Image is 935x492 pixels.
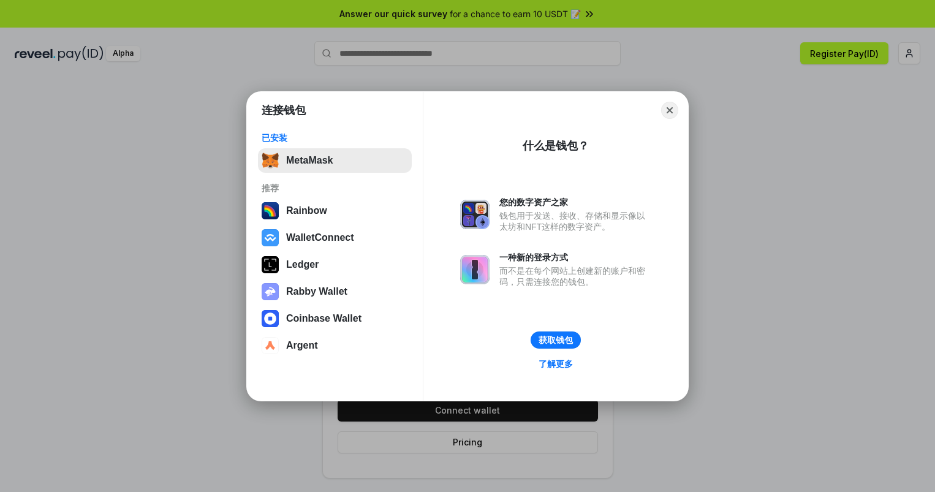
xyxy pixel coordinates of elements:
h1: 连接钱包 [262,103,306,118]
button: Ledger [258,252,412,277]
div: Coinbase Wallet [286,313,362,324]
div: 已安装 [262,132,408,143]
div: 钱包用于发送、接收、存储和显示像以太坊和NFT这样的数字资产。 [499,210,651,232]
div: MetaMask [286,155,333,166]
button: Coinbase Wallet [258,306,412,331]
div: Rabby Wallet [286,286,347,297]
button: 获取钱包 [531,331,581,349]
div: 推荐 [262,183,408,194]
img: svg+xml,%3Csvg%20xmlns%3D%22http%3A%2F%2Fwww.w3.org%2F2000%2Fsvg%22%20fill%3D%22none%22%20viewBox... [262,283,279,300]
button: Argent [258,333,412,358]
img: svg+xml,%3Csvg%20xmlns%3D%22http%3A%2F%2Fwww.w3.org%2F2000%2Fsvg%22%20fill%3D%22none%22%20viewBox... [460,255,490,284]
img: svg+xml,%3Csvg%20width%3D%2228%22%20height%3D%2228%22%20viewBox%3D%220%200%2028%2028%22%20fill%3D... [262,337,279,354]
div: 了解更多 [539,358,573,369]
img: svg+xml,%3Csvg%20fill%3D%22none%22%20height%3D%2233%22%20viewBox%3D%220%200%2035%2033%22%20width%... [262,152,279,169]
div: 一种新的登录方式 [499,252,651,263]
button: Close [661,102,678,119]
div: 而不是在每个网站上创建新的账户和密码，只需连接您的钱包。 [499,265,651,287]
a: 了解更多 [531,356,580,372]
img: svg+xml,%3Csvg%20width%3D%2228%22%20height%3D%2228%22%20viewBox%3D%220%200%2028%2028%22%20fill%3D... [262,310,279,327]
div: 您的数字资产之家 [499,197,651,208]
button: Rainbow [258,199,412,223]
div: 什么是钱包？ [523,138,589,153]
button: WalletConnect [258,225,412,250]
div: Argent [286,340,318,351]
img: svg+xml,%3Csvg%20xmlns%3D%22http%3A%2F%2Fwww.w3.org%2F2000%2Fsvg%22%20width%3D%2228%22%20height%3... [262,256,279,273]
img: svg+xml,%3Csvg%20width%3D%22120%22%20height%3D%22120%22%20viewBox%3D%220%200%20120%20120%22%20fil... [262,202,279,219]
div: WalletConnect [286,232,354,243]
div: Ledger [286,259,319,270]
button: Rabby Wallet [258,279,412,304]
img: svg+xml,%3Csvg%20width%3D%2228%22%20height%3D%2228%22%20viewBox%3D%220%200%2028%2028%22%20fill%3D... [262,229,279,246]
div: Rainbow [286,205,327,216]
button: MetaMask [258,148,412,173]
img: svg+xml,%3Csvg%20xmlns%3D%22http%3A%2F%2Fwww.w3.org%2F2000%2Fsvg%22%20fill%3D%22none%22%20viewBox... [460,200,490,229]
div: 获取钱包 [539,335,573,346]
